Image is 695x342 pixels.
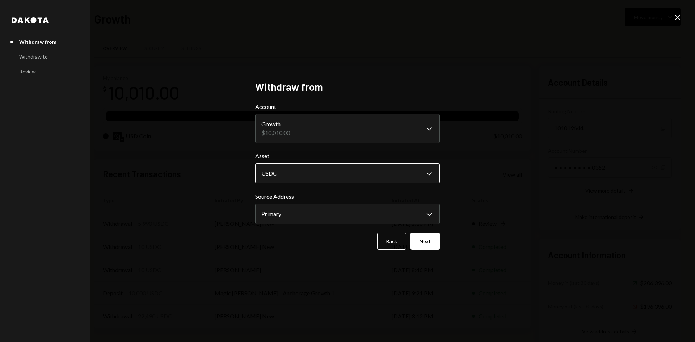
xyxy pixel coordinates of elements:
[255,192,440,201] label: Source Address
[255,102,440,111] label: Account
[19,68,36,75] div: Review
[377,233,406,250] button: Back
[255,163,440,183] button: Asset
[255,80,440,94] h2: Withdraw from
[19,39,56,45] div: Withdraw from
[255,152,440,160] label: Asset
[19,54,48,60] div: Withdraw to
[255,204,440,224] button: Source Address
[255,114,440,143] button: Account
[410,233,440,250] button: Next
